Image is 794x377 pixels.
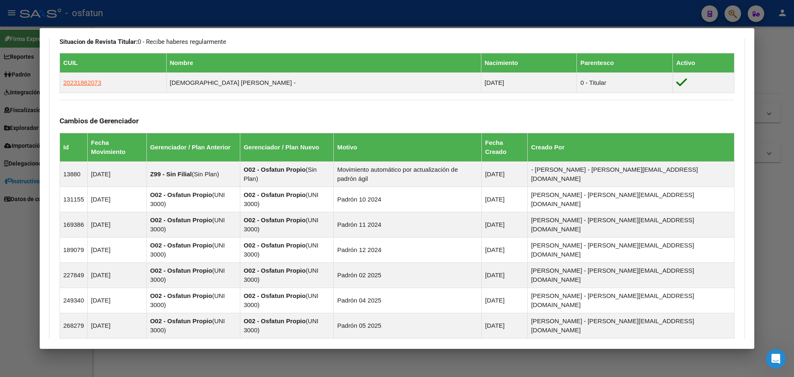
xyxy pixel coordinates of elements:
th: Parentesco [577,53,673,72]
strong: Z99 - Sin Filial [150,170,192,178]
span: UNI 3000 [150,267,225,283]
td: ( ) [240,237,334,262]
span: Sin Plan [194,170,217,178]
td: 249340 [60,288,88,313]
span: UNI 3000 [150,242,225,258]
td: [DATE] [88,187,147,212]
td: [PERSON_NAME] - [PERSON_NAME][EMAIL_ADDRESS][DOMAIN_NAME] [528,237,734,262]
td: [DATE] [88,237,147,262]
strong: O02 - Osfatun Propio [150,242,212,249]
td: [DATE] [88,262,147,288]
td: [DATE] [481,237,527,262]
td: ( ) [240,161,334,187]
th: Gerenciador / Plan Anterior [146,133,240,161]
td: 0 - Titular [577,72,673,93]
td: Padrón 04 2025 [334,288,482,313]
span: UNI 3000 [244,191,318,207]
strong: O02 - Osfatun Propio [244,292,306,299]
th: Nacimiento [481,53,577,72]
td: ( ) [240,187,334,212]
th: Motivo [334,133,482,161]
strong: O02 - Osfatun Propio [244,267,306,274]
strong: O02 - Osfatun Propio [244,242,306,249]
td: Padrón 05 2025 [334,338,482,363]
td: [DATE] [481,72,577,93]
th: Activo [673,53,734,72]
strong: O02 - Osfatun Propio [150,216,212,223]
td: Padrón 02 2025 [334,262,482,288]
td: [DATE] [88,288,147,313]
td: [DATE] [481,288,527,313]
td: 227849 [60,262,88,288]
strong: O02 - Osfatun Propio [244,166,306,173]
td: [DATE] [481,161,527,187]
td: ( ) [240,212,334,237]
strong: Situacion de Revista Titular: [60,38,138,46]
strong: O02 - Osfatun Propio [150,191,212,198]
span: UNI 3000 [244,242,318,258]
th: Fecha Creado [481,133,527,161]
th: Id [60,133,88,161]
th: Creado Por [528,133,734,161]
td: ( ) [146,212,240,237]
td: ( ) [146,338,240,363]
td: - [PERSON_NAME] - [PERSON_NAME][EMAIL_ADDRESS][DOMAIN_NAME] [528,161,734,187]
strong: O02 - Osfatun Propio [150,317,212,324]
td: [DEMOGRAPHIC_DATA] [PERSON_NAME] - [166,72,481,93]
td: [DATE] [481,313,527,338]
th: CUIL [60,53,167,72]
td: Padrón 05 2025 [334,313,482,338]
span: Sin Plan [244,166,317,182]
th: Nombre [166,53,481,72]
td: [PERSON_NAME] - [PERSON_NAME][EMAIL_ADDRESS][DOMAIN_NAME] [528,313,734,338]
td: 131155 [60,187,88,212]
td: ( ) [240,313,334,338]
td: ( ) [146,187,240,212]
span: UNI 3000 [244,216,318,233]
strong: O02 - Osfatun Propio [244,216,306,223]
strong: O02 - Osfatun Propio [244,317,306,324]
span: UNI 3000 [150,216,225,233]
span: UNI 3000 [150,317,225,334]
td: [DATE] [88,338,147,363]
strong: O02 - Osfatun Propio [150,292,212,299]
td: ( ) [146,288,240,313]
td: 169386 [60,212,88,237]
td: Movimiento automático por actualización de padrón ágil [334,161,482,187]
td: [PERSON_NAME] - [PERSON_NAME][EMAIL_ADDRESS][DOMAIN_NAME] [528,262,734,288]
td: [PERSON_NAME] - [PERSON_NAME][EMAIL_ADDRESS][DOMAIN_NAME] [528,212,734,237]
iframe: Intercom live chat [766,349,786,369]
strong: O02 - Osfatun Propio [244,191,306,198]
td: 268279 [60,313,88,338]
span: UNI 3000 [150,191,225,207]
td: 189079 [60,237,88,262]
td: [DATE] [481,262,527,288]
span: 20231862073 [63,79,101,86]
td: [DATE] [481,338,527,363]
td: ( ) [146,237,240,262]
td: ( ) [240,338,334,363]
td: [DATE] [481,212,527,237]
td: 289170 [60,338,88,363]
td: ( ) [146,262,240,288]
td: ( ) [146,313,240,338]
td: ( ) [146,161,240,187]
td: [DATE] [88,212,147,237]
td: [DATE] [88,161,147,187]
span: 0 - Recibe haberes regularmente [60,38,226,46]
td: [DATE] [88,313,147,338]
td: [PERSON_NAME] - [PERSON_NAME][EMAIL_ADDRESS][DOMAIN_NAME] [528,338,734,363]
span: UNI 3000 [244,267,318,283]
td: [PERSON_NAME] - [PERSON_NAME][EMAIL_ADDRESS][DOMAIN_NAME] [528,187,734,212]
th: Fecha Movimiento [88,133,147,161]
td: [DATE] [481,187,527,212]
h3: Cambios de Gerenciador [60,116,734,125]
td: ( ) [240,262,334,288]
span: UNI 3000 [244,292,318,308]
td: [PERSON_NAME] - [PERSON_NAME][EMAIL_ADDRESS][DOMAIN_NAME] [528,288,734,313]
td: ( ) [240,288,334,313]
span: UNI 3000 [244,317,318,334]
span: UNI 3000 [150,292,225,308]
th: Gerenciador / Plan Nuevo [240,133,334,161]
td: Padrón 11 2024 [334,212,482,237]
